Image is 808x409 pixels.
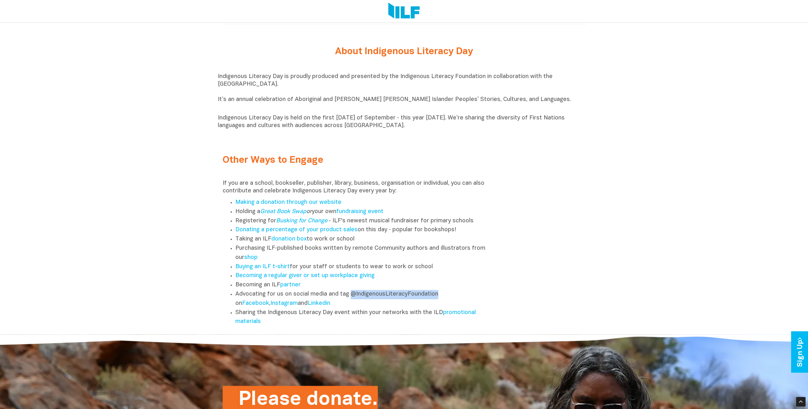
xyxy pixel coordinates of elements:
li: Purchasing ILF‑published books written by remote Community authors and illustrators from our [235,244,493,262]
li: on this day ‑ popular for bookshops! [235,226,493,235]
a: Making a donation through our website [235,200,341,205]
img: Logo [388,3,420,20]
a: Great Book Swap [260,209,306,214]
p: Indigenous Literacy Day is held on the first [DATE] of September ‑ this year [DATE]. We’re sharin... [218,114,590,130]
li: for your staff or students to wear to work or school [235,262,493,272]
a: Instagram [270,301,298,306]
h2: Other Ways to Engage [223,155,493,166]
a: fundraising event [336,209,383,214]
li: Advocating for us on social media and tag @IndigenousLiteracyFoundation on , and [235,290,493,308]
li: Taking an ILF to work or school [235,235,493,244]
div: Scroll Back to Top [796,397,805,406]
a: shop [244,255,258,260]
h2: About Indigenous Literacy Day [285,47,524,57]
li: Holding a your own [235,207,493,217]
a: Becoming a regular giver or set up workplace giving [235,273,375,278]
em: or [260,209,312,214]
a: Facebook [242,301,269,306]
li: Becoming an ILF [235,281,493,290]
p: If you are a school, bookseller, publisher, library, business, organisation or individual, you ca... [223,180,493,195]
a: Donating a percentage of your product sales [235,227,358,233]
li: Sharing the Indigenous Literacy Day event within your networks with the ILD [235,308,493,327]
a: Buying an ILF t-shirt [235,264,290,269]
a: partner [280,282,301,288]
a: donation box [271,236,307,242]
a: Linkedin [308,301,330,306]
a: Busking for Change [276,218,327,224]
li: Registering for ‑ ILF's newest musical fundraiser for primary schools [235,217,493,226]
p: Indigenous Literacy Day is proudly produced and presented by the Indigenous Literacy Foundation i... [218,73,590,111]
